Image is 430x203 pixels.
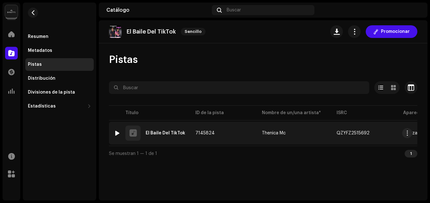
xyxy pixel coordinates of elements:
[106,8,209,13] div: Catálogo
[28,104,56,109] div: Estadísticas
[28,48,52,53] div: Metadatos
[28,34,48,39] div: Resumen
[262,131,286,135] div: Thenica Mc
[28,76,55,81] div: Distribución
[262,131,326,135] span: Thenica Mc
[146,131,185,135] div: El Baile Del TikTok
[28,62,42,67] div: Pistas
[366,25,417,38] button: Promocionar
[109,81,369,94] input: Buscar
[181,28,206,35] span: Sencillo
[25,58,94,71] re-m-nav-item: Pistas
[25,86,94,99] re-m-nav-item: Divisiones de la pista
[5,5,18,18] img: 02a7c2d3-3c89-4098-b12f-2ff2945c95ee
[227,8,241,13] span: Buscar
[195,131,215,135] span: 7145824
[405,150,417,157] div: 1
[109,151,157,156] span: Se muestran 1 — 1 de 1
[25,30,94,43] re-m-nav-item: Resumen
[127,28,176,35] p: El Baile Del TikTok
[109,53,138,66] span: Pistas
[109,25,122,38] img: e60f9f70-957a-417c-96eb-ea56153c87a4
[28,90,75,95] div: Divisiones de la pista
[25,44,94,57] re-m-nav-item: Metadatos
[25,72,94,85] re-m-nav-item: Distribución
[337,131,370,135] div: QZYFZ2515692
[25,100,94,113] re-m-nav-dropdown: Estadísticas
[381,25,410,38] span: Promocionar
[410,5,420,15] img: efeca760-f125-4769-b382-7fe9425873e5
